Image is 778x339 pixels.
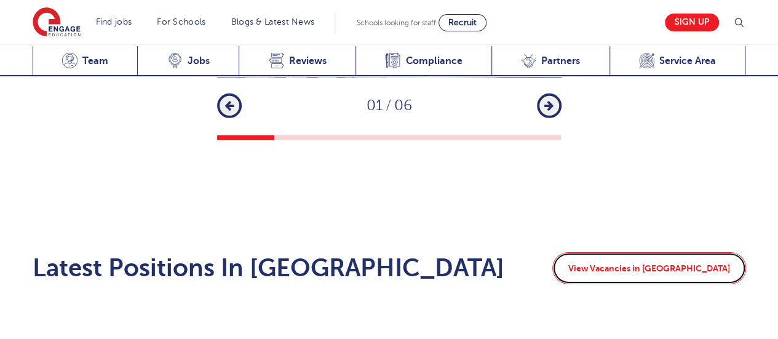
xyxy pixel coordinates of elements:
[157,17,205,26] a: For Schools
[541,55,580,67] span: Partners
[389,135,447,140] button: 4 of 6
[239,46,355,76] a: Reviews
[355,46,491,76] a: Compliance
[394,97,412,114] span: 06
[96,17,132,26] a: Find jobs
[367,97,383,114] span: 01
[82,55,108,67] span: Team
[439,14,486,31] a: Recruit
[383,97,394,114] span: /
[447,135,504,140] button: 5 of 6
[33,46,138,76] a: Team
[231,17,315,26] a: Blogs & Latest News
[331,135,389,140] button: 3 of 6
[357,18,436,27] span: Schools looking for staff
[274,135,331,140] button: 2 of 6
[188,55,210,67] span: Jobs
[289,55,327,67] span: Reviews
[217,135,274,140] button: 1 of 6
[665,14,719,31] a: Sign up
[659,55,716,67] span: Service Area
[609,46,746,76] a: Service Area
[448,18,477,27] span: Recruit
[491,46,609,76] a: Partners
[137,46,239,76] a: Jobs
[405,55,462,67] span: Compliance
[33,253,504,283] h2: Latest Positions In [GEOGRAPHIC_DATA]
[504,135,561,140] button: 6 of 6
[33,7,81,38] img: Engage Education
[552,252,746,284] a: View Vacancies in [GEOGRAPHIC_DATA]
